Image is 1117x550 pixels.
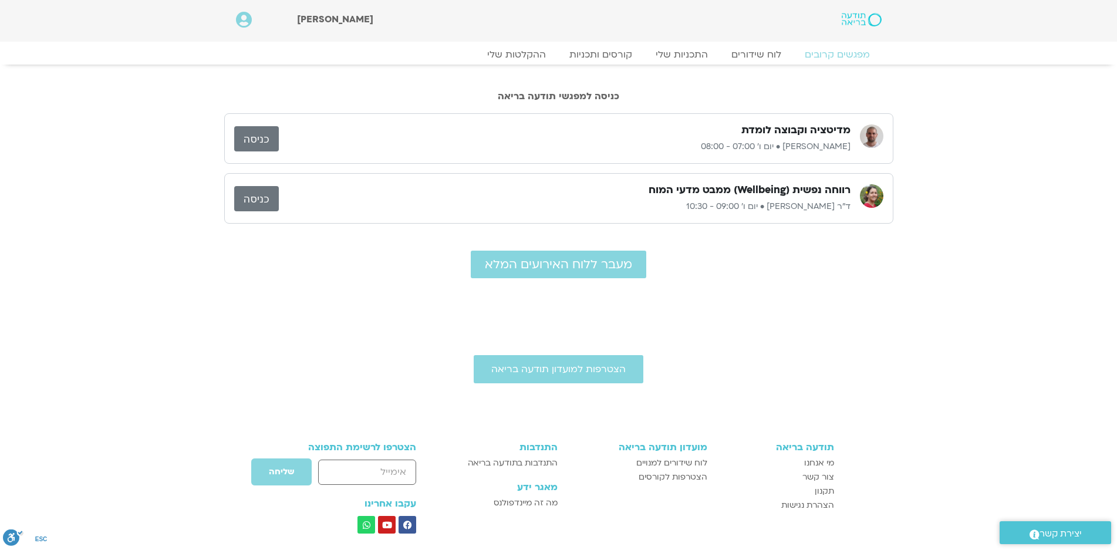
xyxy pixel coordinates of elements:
[284,442,417,453] h3: הצטרפו לרשימת התפוצה
[234,126,279,151] a: כניסה
[318,460,416,485] input: אימייל
[636,456,707,470] span: לוח שידורים למנויים
[802,470,834,484] span: צור קשר
[224,91,893,102] h2: כניסה למפגשי תודעה בריאה
[284,498,417,509] h3: עקבו אחרינו
[569,456,707,470] a: לוח שידורים למנויים
[719,456,834,470] a: מי אנחנו
[860,124,883,148] img: דקל קנטי
[793,49,882,60] a: מפגשים קרובים
[468,456,558,470] span: התנדבות בתודעה בריאה
[644,49,720,60] a: התכניות שלי
[471,251,646,278] a: מעבר ללוח האירועים המלא
[448,496,557,510] a: מה זה מיינדפולנס
[719,498,834,512] a: הצהרת נגישות
[719,442,834,453] h3: תודעה בריאה
[741,123,851,137] h3: מדיטציה וקבוצה לומדת
[860,184,883,208] img: ד"ר נועה אלבלדה
[558,49,644,60] a: קורסים ותכניות
[781,498,834,512] span: הצהרת נגישות
[639,470,707,484] span: הצטרפות לקורסים
[1000,521,1111,544] a: יצירת קשר
[569,442,707,453] h3: מועדון תודעה בריאה
[448,482,557,492] h3: מאגר ידע
[649,183,851,197] h3: רווחה נפשית (Wellbeing) ממבט מדעי המוח
[269,467,294,477] span: שליחה
[1040,526,1082,542] span: יצירת קשר
[251,458,312,486] button: שליחה
[236,49,882,60] nav: Menu
[719,484,834,498] a: תקנון
[234,186,279,211] a: כניסה
[279,200,851,214] p: ד"ר [PERSON_NAME] • יום ו׳ 09:00 - 10:30
[475,49,558,60] a: ההקלטות שלי
[448,456,557,470] a: התנדבות בתודעה בריאה
[474,355,643,383] a: הצטרפות למועדון תודעה בריאה
[804,456,834,470] span: מי אנחנו
[569,470,707,484] a: הצטרפות לקורסים
[815,484,834,498] span: תקנון
[279,140,851,154] p: [PERSON_NAME] • יום ו׳ 07:00 - 08:00
[297,13,373,26] span: [PERSON_NAME]
[494,496,558,510] span: מה זה מיינדפולנס
[485,258,632,271] span: מעבר ללוח האירועים המלא
[448,442,557,453] h3: התנדבות
[491,364,626,374] span: הצטרפות למועדון תודעה בריאה
[719,470,834,484] a: צור קשר
[720,49,793,60] a: לוח שידורים
[284,458,417,492] form: טופס חדש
